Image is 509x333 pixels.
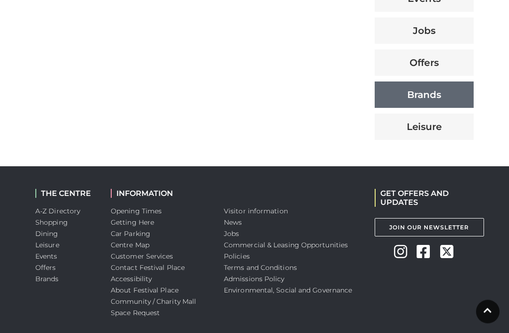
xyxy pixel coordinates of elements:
a: Dining [35,230,58,238]
a: Customer Services [111,252,173,261]
a: Offers [35,264,56,272]
a: Admissions Policy [224,275,285,284]
h2: INFORMATION [111,189,210,198]
a: Contact Festival Place [111,264,185,272]
a: Join Our Newsletter [375,219,484,237]
a: Visitor information [224,207,288,216]
button: Offers [375,50,474,76]
a: Accessibility [111,275,152,284]
a: Terms and Conditions [224,264,297,272]
a: Shopping [35,219,68,227]
a: Leisure [35,241,59,250]
a: Environmental, Social and Governance [224,286,352,295]
a: Policies [224,252,250,261]
a: Community / Charity Mall Space Request [111,298,196,317]
button: Jobs [375,18,474,44]
h2: GET OFFERS AND UPDATES [375,189,474,207]
button: Brands [375,82,474,108]
a: News [224,219,242,227]
a: Car Parking [111,230,150,238]
a: A-Z Directory [35,207,80,216]
a: About Festival Place [111,286,179,295]
h2: THE CENTRE [35,189,97,198]
a: Opening Times [111,207,162,216]
a: Jobs [224,230,239,238]
a: Centre Map [111,241,149,250]
a: Commercial & Leasing Opportunities [224,241,348,250]
a: Events [35,252,57,261]
a: Getting Here [111,219,154,227]
a: Brands [35,275,59,284]
button: Leisure [375,114,474,140]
